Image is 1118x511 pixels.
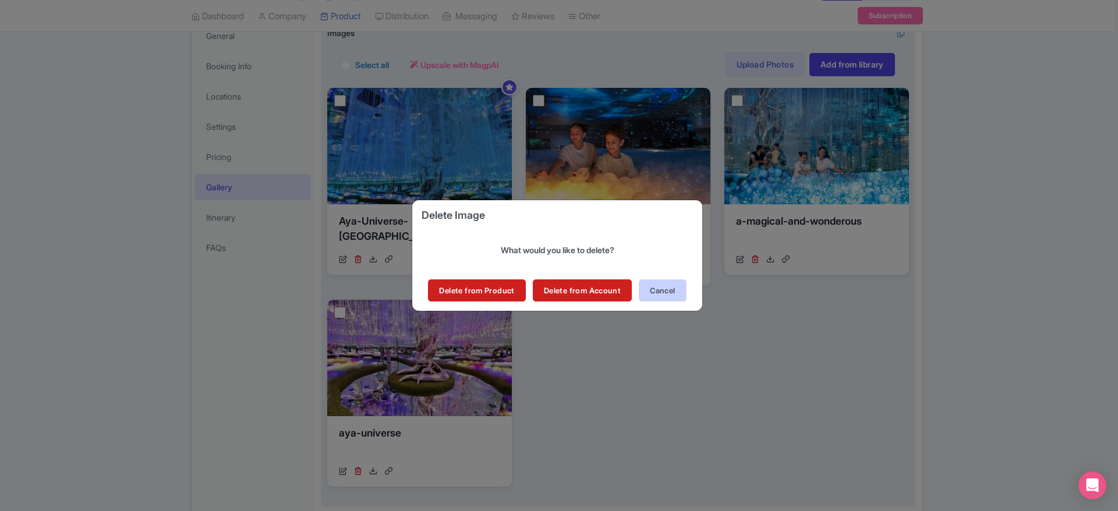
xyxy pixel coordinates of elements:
a: Delete from Product [428,279,525,301]
h4: Delete Image [422,210,693,221]
button: Cancel [639,279,686,301]
div: Open Intercom Messenger [1078,471,1106,499]
p: What would you like to delete? [422,244,693,256]
a: Delete from Account [533,279,632,301]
